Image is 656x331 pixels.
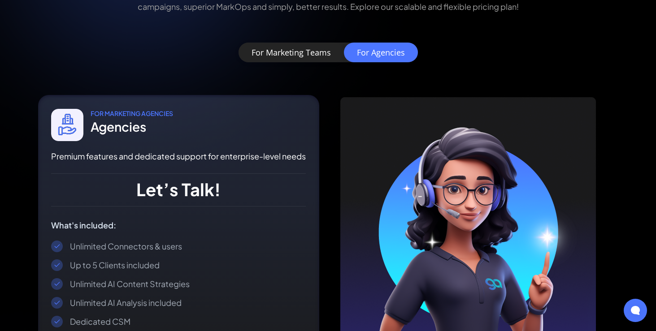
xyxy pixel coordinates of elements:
div: Unlimited AI Analysis included [70,297,182,308]
div: Dedicated CSM [70,316,130,327]
div: for MARKETING AGENCIES [91,109,173,118]
div: Up to 5 Clients included [70,260,160,271]
div: Unlimited AI Content Strategies [70,279,190,289]
p: Premium features and dedicated support for enterprise-level needs [51,150,306,162]
div: Agencies [91,118,173,136]
div: Unlimited Connectors & users [70,241,182,252]
div: Let’s Talk! [51,184,306,195]
div: What's included: [51,221,306,230]
div: For Agencies [357,48,405,57]
div: For Marketing Teams [252,48,331,57]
